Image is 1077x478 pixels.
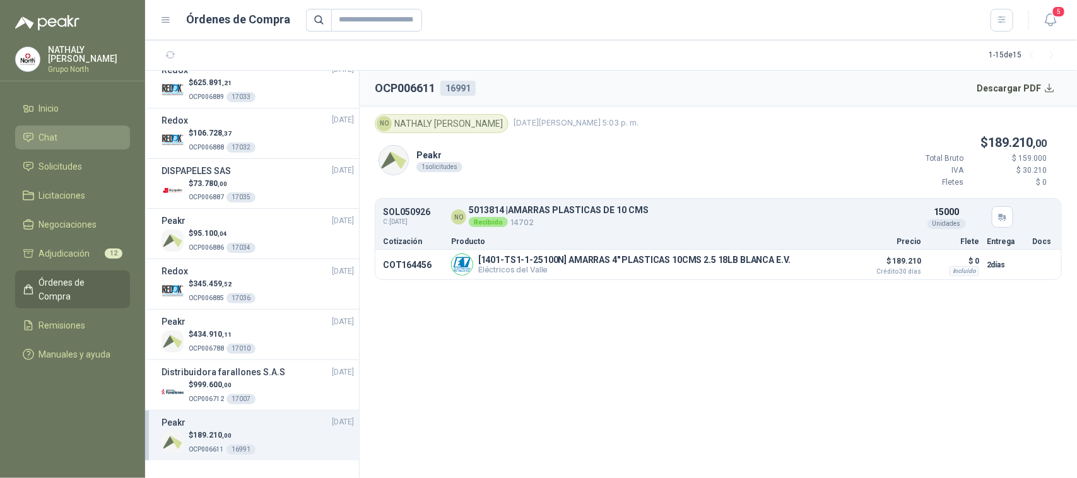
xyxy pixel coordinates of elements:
[162,180,184,202] img: Company Logo
[193,431,232,440] span: 189.210
[416,148,462,162] p: Peakr
[1039,9,1062,32] button: 5
[189,345,224,352] span: OCP006788
[927,219,966,229] div: Unidades
[222,281,232,288] span: ,52
[416,162,462,172] div: 1 solicitudes
[383,238,444,245] p: Cotización
[193,330,232,339] span: 434.910
[971,177,1047,189] p: $ 0
[15,96,130,120] a: Inicio
[189,228,256,240] p: $
[332,316,354,328] span: [DATE]
[218,180,227,187] span: ,00
[222,130,232,137] span: ,37
[189,294,224,301] span: OCP006885
[971,153,1047,165] p: $ 159.000
[970,76,1062,101] button: Descargar PDF
[162,79,184,101] img: Company Logo
[162,264,354,304] a: Redox[DATE] Company Logo$345.459,52OCP00688517036
[162,164,231,178] h3: DISPAPELES SAS
[39,189,86,202] span: Licitaciones
[332,366,354,378] span: [DATE]
[383,217,430,227] span: C: [DATE]
[39,247,90,260] span: Adjudicación
[189,127,256,139] p: $
[162,230,184,252] img: Company Logo
[332,114,354,126] span: [DATE]
[162,214,354,254] a: Peakr[DATE] Company Logo$95.100,04OCP00688617034
[451,209,466,224] div: NO
[189,278,256,290] p: $
[193,179,227,188] span: 73.780
[162,381,184,403] img: Company Logo
[15,313,130,337] a: Remisiones
[1033,137,1047,149] span: ,00
[332,165,354,177] span: [DATE]
[332,215,354,227] span: [DATE]
[39,347,111,361] span: Manuales y ayuda
[162,315,354,354] a: Peakr[DATE] Company Logo$434.910,11OCP00678817010
[379,146,408,175] img: Company Logo
[514,117,639,129] span: [DATE][PERSON_NAME] 5:03 p. m.
[478,265,791,274] p: Eléctricos del Valle
[888,153,963,165] p: Total Bruto
[15,184,130,207] a: Licitaciones
[227,243,256,253] div: 17034
[39,160,83,173] span: Solicitudes
[162,164,354,204] a: DISPAPELES SAS[DATE] Company Logo$73.780,00OCP00688717035
[375,79,435,97] h2: OCP006611
[189,244,224,251] span: OCP006886
[189,77,256,89] p: $
[383,207,430,217] p: SOL050926
[162,214,185,228] h3: Peakr
[469,206,649,215] p: 5013814 | AMARRAS PLASTICAS DE 10 CMS
[162,114,354,153] a: Redox[DATE] Company Logo$106.728,37OCP00688817032
[858,269,921,275] span: Crédito 30 días
[1052,6,1066,18] span: 5
[16,47,40,71] img: Company Logo
[227,344,256,354] div: 17010
[193,78,232,87] span: 625.891
[162,129,184,151] img: Company Logo
[39,218,97,231] span: Negociaciones
[888,177,963,189] p: Fletes
[15,125,130,149] a: Chat
[227,192,256,202] div: 17035
[48,45,130,63] p: NATHALY [PERSON_NAME]
[888,133,1047,153] p: $
[934,205,959,219] p: 15000
[189,93,224,100] span: OCP006889
[478,255,791,265] p: [1401-TS1-1-25100N] AMARRAS 4" PLASTICAS 10CMS 2.5 18LB BLANCA E.V.
[162,365,285,379] h3: Distribuidora farallones S.A.S
[15,15,79,30] img: Logo peakr
[15,213,130,236] a: Negociaciones
[227,445,256,455] div: 16991
[332,265,354,277] span: [DATE]
[48,66,130,73] p: Grupo North
[222,331,232,338] span: ,11
[222,79,232,86] span: ,21
[39,131,58,144] span: Chat
[15,154,130,178] a: Solicitudes
[222,432,232,439] span: ,00
[218,230,227,237] span: ,04
[988,135,1047,150] span: 189.210
[469,216,649,229] p: 14702
[162,280,184,302] img: Company Logo
[162,63,354,103] a: Redox[DATE] Company Logo$625.891,21OCP00688917033
[987,257,1025,272] p: 2 días
[39,318,86,332] span: Remisiones
[222,382,232,388] span: ,00
[1032,238,1054,245] p: Docs
[971,165,1047,177] p: $ 30.210
[375,114,509,133] div: NATHALY [PERSON_NAME]
[193,229,227,238] span: 95.100
[227,92,256,102] div: 17033
[451,238,850,245] p: Producto
[452,254,473,275] img: Company Logo
[383,260,444,270] p: COT164456
[162,315,185,329] h3: Peakr
[39,276,118,303] span: Órdenes de Compra
[440,81,476,96] div: 16991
